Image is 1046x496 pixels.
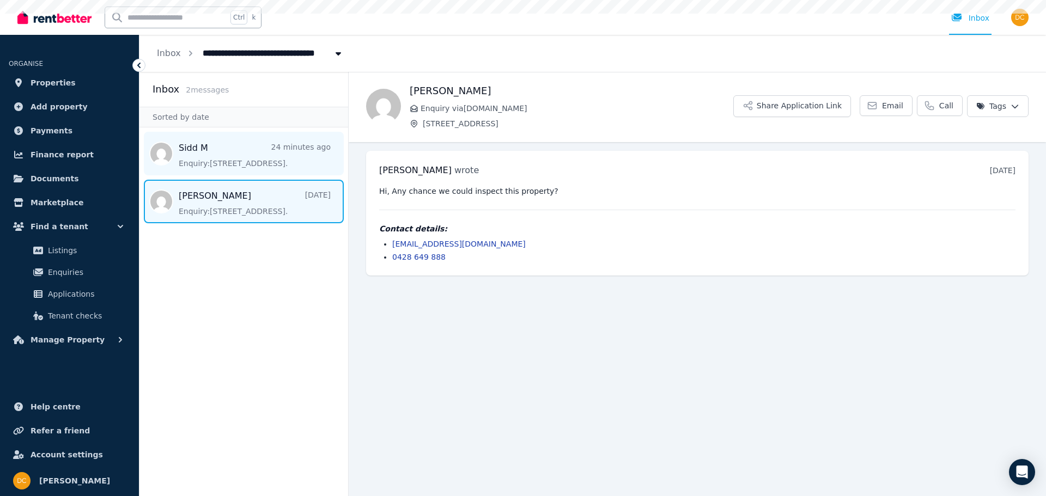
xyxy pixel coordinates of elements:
span: Account settings [31,448,103,461]
span: Applications [48,287,121,301]
span: Enquiries [48,266,121,279]
span: Listings [48,244,121,257]
span: [PERSON_NAME] [39,474,110,487]
span: Refer a friend [31,424,90,437]
div: Sorted by date [139,107,348,127]
div: Inbox [951,13,989,23]
img: Domenic Curcuruto [1011,9,1029,26]
a: Documents [9,168,130,189]
a: [EMAIL_ADDRESS][DOMAIN_NAME] [392,240,526,248]
a: Email [860,95,913,116]
span: ORGANISE [9,60,43,68]
a: Tenant checks [13,305,126,327]
a: Help centre [9,396,130,418]
a: Payments [9,120,130,142]
img: Domenic Curcuruto [13,472,31,489]
span: Ctrl [230,10,247,25]
pre: Hi, Any chance we could inspect this property? [379,186,1015,197]
h4: Contact details: [379,223,1015,234]
a: Enquiries [13,261,126,283]
nav: Message list [139,127,348,228]
a: Sidd M24 minutes agoEnquiry:[STREET_ADDRESS]. [179,142,331,169]
a: Listings [13,240,126,261]
a: Applications [13,283,126,305]
h1: [PERSON_NAME] [410,83,733,99]
span: Documents [31,172,79,185]
h2: Inbox [153,82,179,97]
a: Refer a friend [9,420,130,442]
span: Properties [31,76,76,89]
button: Tags [967,95,1029,117]
span: Tags [976,101,1006,112]
span: [STREET_ADDRESS] [423,118,733,129]
span: Payments [31,124,72,137]
button: Manage Property [9,329,130,351]
a: Marketplace [9,192,130,213]
span: Find a tenant [31,220,88,233]
a: Finance report [9,144,130,166]
a: Properties [9,72,130,94]
span: Email [882,100,903,111]
span: wrote [454,165,479,175]
a: Add property [9,96,130,118]
span: [PERSON_NAME] [379,165,452,175]
span: Tenant checks [48,309,121,322]
a: Account settings [9,444,130,466]
a: Call [917,95,963,116]
button: Find a tenant [9,216,130,237]
span: Call [939,100,953,111]
a: Inbox [157,48,181,58]
a: 0428 649 888 [392,253,446,261]
div: Open Intercom Messenger [1009,459,1035,485]
span: Finance report [31,148,94,161]
button: Share Application Link [733,95,851,117]
span: Marketplace [31,196,83,209]
span: k [252,13,256,22]
img: RentBetter [17,9,92,26]
time: [DATE] [990,166,1015,175]
span: Help centre [31,400,81,413]
span: 2 message s [186,85,229,94]
span: Manage Property [31,333,105,346]
nav: Breadcrumb [139,35,361,72]
img: Matthew Bourne [366,89,401,124]
span: Enquiry via [DOMAIN_NAME] [421,103,733,114]
a: [PERSON_NAME][DATE]Enquiry:[STREET_ADDRESS]. [179,189,331,217]
span: Add property [31,100,88,113]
